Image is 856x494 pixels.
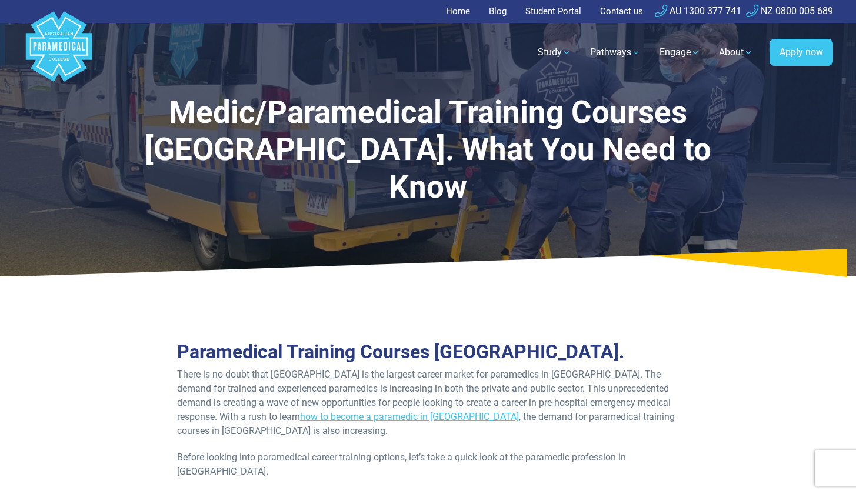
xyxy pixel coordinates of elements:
h2: Paramedical Training Courses [GEOGRAPHIC_DATA]. [177,323,679,363]
a: Study [531,36,578,69]
p: There is no doubt that [GEOGRAPHIC_DATA] is the largest career market for paramedics in [GEOGRAPH... [177,368,679,438]
h1: Medic/Paramedical Training Courses [GEOGRAPHIC_DATA]. What You Need to Know [125,94,732,206]
a: NZ 0800 005 689 [746,5,833,16]
a: Pathways [583,36,648,69]
a: Apply now [770,39,833,66]
a: About [712,36,760,69]
a: AU 1300 377 741 [655,5,741,16]
p: Before looking into paramedical career training options, let’s take a quick look at the paramedic... [177,450,679,479]
a: Australian Paramedical College [24,23,94,82]
a: Engage [652,36,707,69]
a: how to become a paramedic in [GEOGRAPHIC_DATA] [300,411,519,422]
